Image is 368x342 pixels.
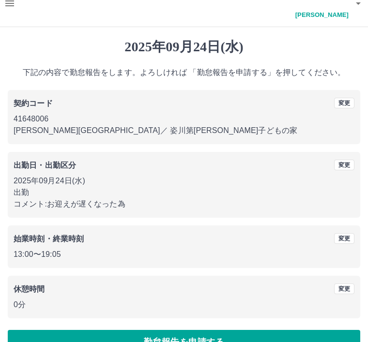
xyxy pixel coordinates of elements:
p: 41648006 [14,113,354,125]
p: 13:00 〜 19:05 [14,249,354,260]
p: 0分 [14,299,354,311]
b: 出勤日・出勤区分 [14,161,76,169]
b: 始業時刻・終業時刻 [14,235,84,243]
button: 変更 [334,98,354,108]
button: 変更 [334,160,354,170]
b: 休憩時間 [14,285,45,293]
p: 下記の内容で勤怠報告をします。よろしければ 「勤怠報告を申請する」を押してください。 [8,67,360,78]
p: 2025年09月24日(水) [14,175,354,187]
b: 契約コード [14,99,53,107]
p: [PERSON_NAME][GEOGRAPHIC_DATA] ／ 姿川第[PERSON_NAME]子どもの家 [14,125,354,136]
h1: 2025年09月24日(水) [8,39,360,55]
p: コメント: お迎えが遅くなった為 [14,198,354,210]
p: 出勤 [14,187,354,198]
button: 変更 [334,233,354,244]
button: 変更 [334,283,354,294]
